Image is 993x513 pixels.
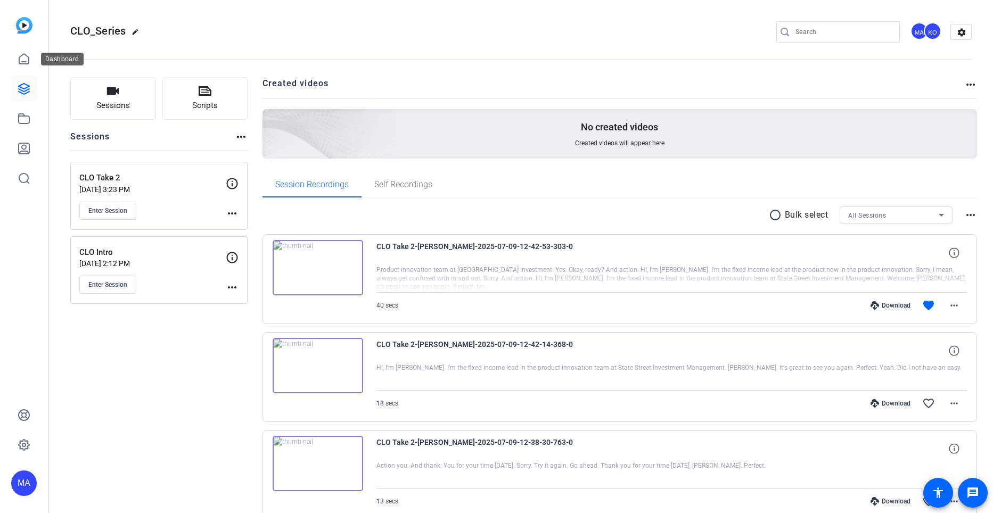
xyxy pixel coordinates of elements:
p: [DATE] 2:12 PM [79,259,226,268]
span: All Sessions [848,212,886,219]
span: 13 secs [376,498,398,505]
h2: Sessions [70,130,110,151]
button: Scripts [162,77,248,120]
p: No created videos [581,121,658,134]
p: Bulk select [785,209,828,221]
div: MA [11,470,37,496]
mat-icon: more_horiz [964,209,977,221]
span: 18 secs [376,400,398,407]
mat-icon: more_horiz [964,78,977,91]
span: Created videos will appear here [575,139,664,147]
mat-icon: more_horiz [226,207,239,220]
mat-icon: more_horiz [226,281,239,294]
p: CLO Intro [79,246,226,259]
span: Sessions [96,100,130,112]
mat-icon: more_horiz [948,397,961,410]
ngx-avatar: Kat Otuechere [924,22,942,41]
p: CLO Take 2 [79,172,226,184]
span: Enter Session [88,206,127,215]
button: Sessions [70,77,156,120]
h2: Created videos [262,77,965,98]
div: Download [865,399,916,408]
img: blue-gradient.svg [16,17,32,34]
mat-icon: radio_button_unchecked [769,209,785,221]
span: CLO Take 2-[PERSON_NAME]-2025-07-09-12-42-14-368-0 [376,338,573,363]
span: 40 secs [376,302,398,309]
span: CLO Take 2-[PERSON_NAME]-2025-07-09-12-42-53-303-0 [376,240,573,266]
span: Scripts [192,100,218,112]
span: Session Recordings [275,180,349,189]
mat-icon: message [966,486,979,499]
mat-icon: more_horiz [948,495,961,508]
span: CLO_Series [70,24,126,37]
img: thumb-nail [273,240,363,295]
span: CLO Take 2-[PERSON_NAME]-2025-07-09-12-38-30-763-0 [376,436,573,461]
div: Download [865,301,916,310]
span: Enter Session [88,280,127,289]
div: KO [924,22,941,40]
img: thumb-nail [273,338,363,393]
input: Search [795,26,891,38]
button: Enter Session [79,202,136,220]
mat-icon: more_horiz [235,130,248,143]
mat-icon: accessibility [932,486,945,499]
img: thumb-nail [273,436,363,491]
button: Enter Session [79,276,136,294]
mat-icon: more_horiz [948,299,961,312]
div: Dashboard [41,53,84,65]
mat-icon: settings [951,24,972,40]
ngx-avatar: Miranda Adekoje [910,22,929,41]
div: Download [865,497,916,506]
mat-icon: favorite_border [922,397,935,410]
mat-icon: favorite [922,299,935,312]
mat-icon: favorite_border [922,495,935,508]
img: Creted videos background [143,4,397,235]
p: [DATE] 3:23 PM [79,185,226,194]
span: Self Recordings [374,180,432,189]
mat-icon: edit [132,28,144,41]
div: MA [910,22,928,40]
